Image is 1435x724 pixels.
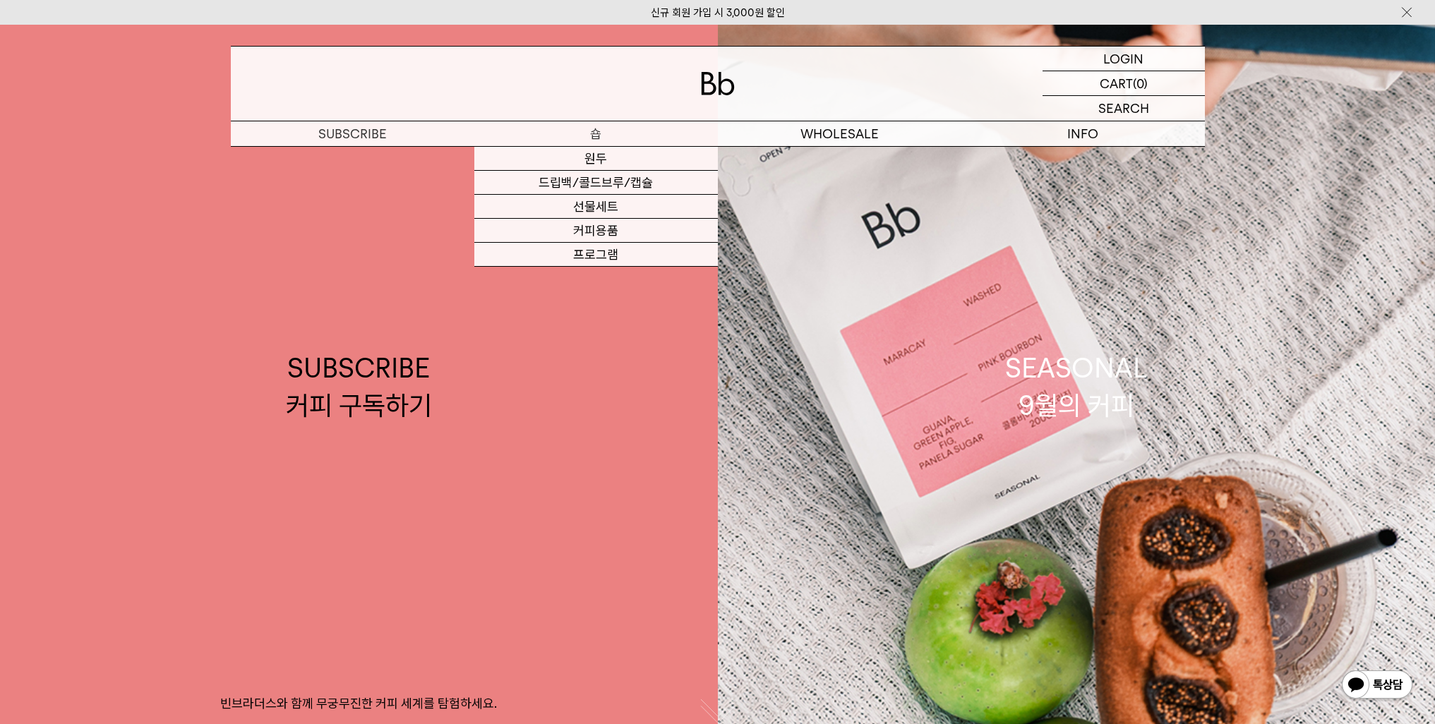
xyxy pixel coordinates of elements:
[474,121,718,146] a: 숍
[718,121,961,146] p: WHOLESALE
[651,6,785,19] a: 신규 회원 가입 시 3,000원 할인
[474,147,718,171] a: 원두
[231,121,474,146] a: SUBSCRIBE
[474,195,718,219] a: 선물세트
[1005,349,1148,424] div: SEASONAL 9월의 커피
[1043,47,1205,71] a: LOGIN
[1103,47,1143,71] p: LOGIN
[1133,71,1148,95] p: (0)
[474,243,718,267] a: 프로그램
[701,72,735,95] img: 로고
[1340,669,1414,703] img: 카카오톡 채널 1:1 채팅 버튼
[1100,71,1133,95] p: CART
[961,121,1205,146] p: INFO
[474,171,718,195] a: 드립백/콜드브루/캡슐
[286,349,432,424] div: SUBSCRIBE 커피 구독하기
[474,219,718,243] a: 커피용품
[1098,96,1149,121] p: SEARCH
[1043,71,1205,96] a: CART (0)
